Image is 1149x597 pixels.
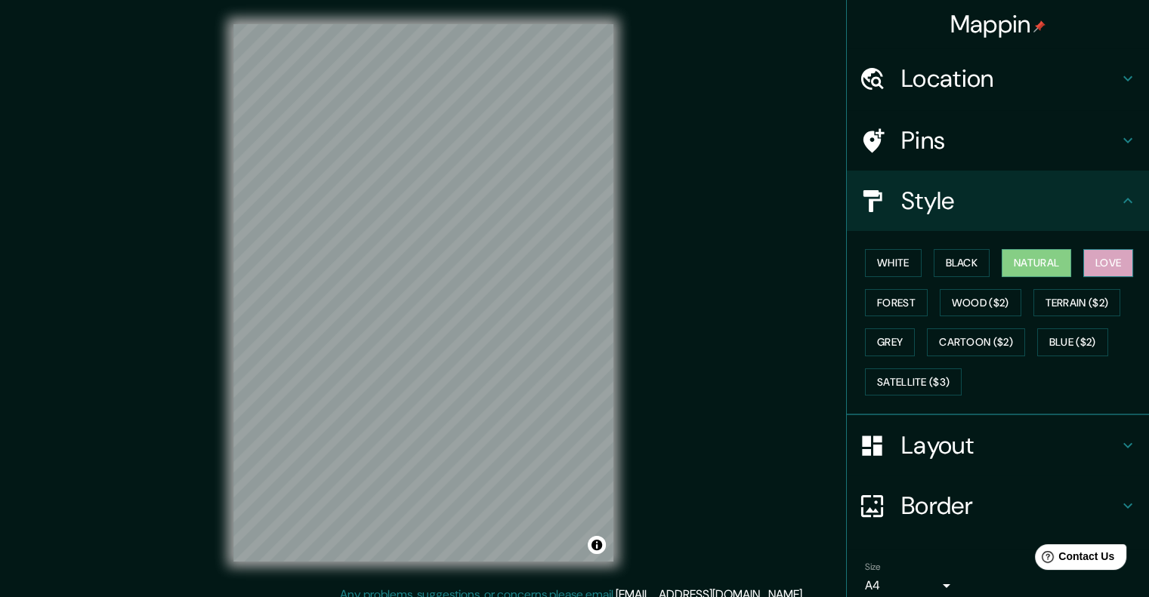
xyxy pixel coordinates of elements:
button: Black [934,249,990,277]
button: Satellite ($3) [865,368,962,396]
h4: Location [901,63,1119,94]
h4: Style [901,186,1119,216]
button: White [865,249,922,277]
div: Location [847,48,1149,109]
div: Pins [847,110,1149,171]
button: Natural [1002,249,1071,277]
button: Wood ($2) [940,289,1021,317]
img: pin-icon.png [1033,20,1046,32]
label: Size [865,561,881,574]
button: Toggle attribution [588,536,606,554]
h4: Layout [901,430,1119,460]
div: Layout [847,415,1149,475]
iframe: Help widget launcher [1015,538,1132,580]
button: Cartoon ($2) [927,328,1025,356]
h4: Pins [901,125,1119,155]
canvas: Map [233,24,613,562]
div: Border [847,475,1149,536]
h4: Border [901,491,1119,521]
button: Blue ($2) [1037,328,1108,356]
button: Grey [865,328,915,356]
h4: Mappin [950,9,1046,39]
button: Terrain ($2) [1033,289,1121,317]
button: Forest [865,289,928,317]
div: Style [847,171,1149,231]
button: Love [1083,249,1133,277]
